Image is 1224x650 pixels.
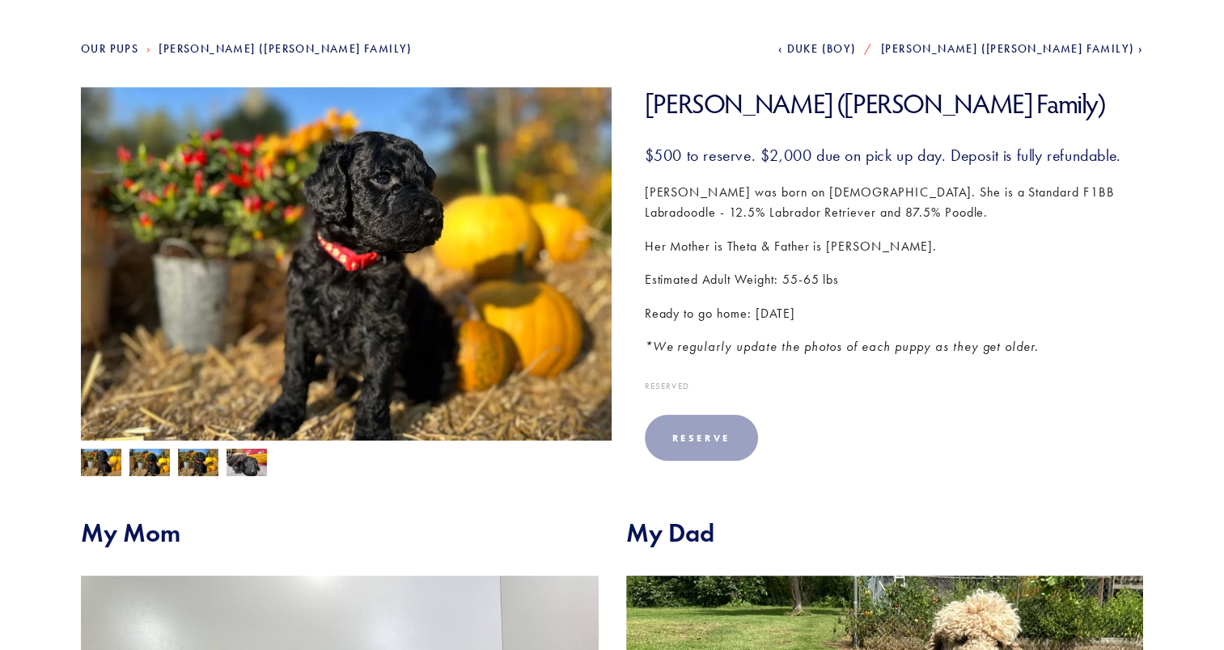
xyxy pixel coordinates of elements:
[645,415,758,461] div: Reserve
[81,42,138,56] a: Our Pups
[626,517,1144,548] h2: My Dad
[672,432,731,444] div: Reserve
[227,448,267,479] img: Lulu 1.jpg
[645,87,1144,120] h1: [PERSON_NAME] ([PERSON_NAME] Family)
[881,42,1134,56] span: [PERSON_NAME] ([PERSON_NAME] Family)
[645,145,1144,166] h3: $500 to reserve. $2,000 due on pick up day. Deposit is fully refundable.
[159,42,412,56] a: [PERSON_NAME] ([PERSON_NAME] Family)
[787,42,857,56] span: Duke (Boy)
[81,87,612,485] img: Lulu 3.jpg
[645,269,1144,290] p: Estimated Adult Weight: 55-65 lbs
[645,303,1144,324] p: Ready to go home: [DATE]
[81,517,599,548] h2: My Mom
[778,42,857,56] a: Duke (Boy)
[178,449,218,479] img: Lulu 3.jpg
[81,449,121,479] img: Lulu 4.jpg
[645,339,1039,354] em: *We regularly update the photos of each puppy as they get older.
[645,382,1144,390] div: Reserved
[645,182,1144,223] p: [PERSON_NAME] was born on [DEMOGRAPHIC_DATA]. She is a Standard F1BB Labradoodle - 12.5% Labrador...
[645,236,1144,257] p: Her Mother is Theta & Father is [PERSON_NAME].
[129,449,170,479] img: Lulu 2.jpg
[881,42,1143,56] a: [PERSON_NAME] ([PERSON_NAME] Family)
